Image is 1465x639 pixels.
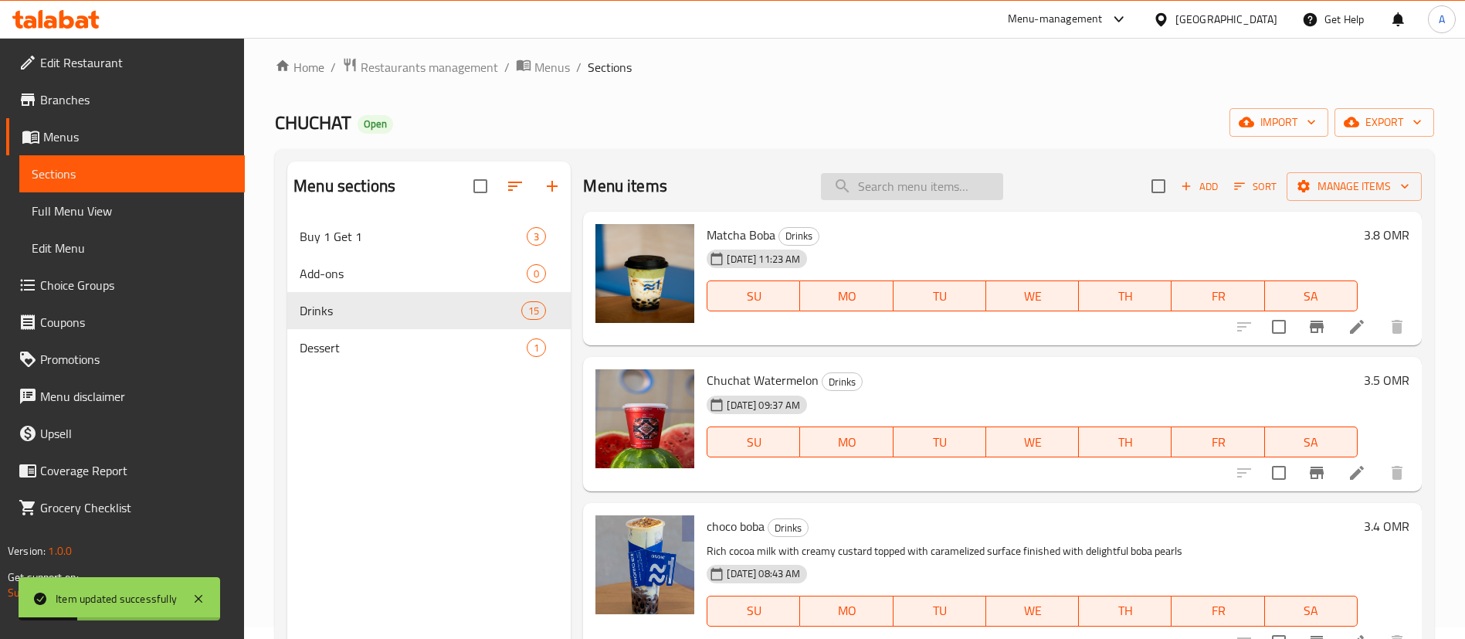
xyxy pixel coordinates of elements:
[1175,11,1277,28] div: [GEOGRAPHIC_DATA]
[300,338,527,357] div: Dessert
[527,229,545,244] span: 3
[1298,308,1335,345] button: Branch-specific-item
[342,57,498,77] a: Restaurants management
[900,600,980,622] span: TU
[287,329,571,366] div: Dessert1
[516,57,570,77] a: Menus
[1085,431,1165,454] span: TH
[527,264,546,283] div: items
[287,292,571,329] div: Drinks15
[900,285,980,308] span: TU
[1364,369,1409,391] h6: 3.5 OMR
[1299,177,1409,196] span: Manage items
[521,301,546,320] div: items
[497,168,534,205] span: Sort sections
[894,280,986,311] button: TU
[6,341,245,378] a: Promotions
[707,223,775,246] span: Matcha Boba
[768,518,809,537] div: Drinks
[32,239,232,257] span: Edit Menu
[19,229,245,267] a: Edit Menu
[707,542,1358,561] p: Rich cocoa milk with creamy custard topped with caramelized surface finished with delightful boba...
[721,566,806,581] span: [DATE] 08:43 AM
[768,519,808,537] span: Drinks
[714,600,794,622] span: SU
[527,341,545,355] span: 1
[1265,427,1358,457] button: SA
[1234,178,1277,195] span: Sort
[900,431,980,454] span: TU
[40,276,232,294] span: Choice Groups
[1348,464,1366,482] a: Edit menu item
[1178,431,1258,454] span: FR
[1263,311,1295,343] span: Select to update
[583,175,667,198] h2: Menu items
[19,192,245,229] a: Full Menu View
[300,227,527,246] span: Buy 1 Get 1
[1287,172,1422,201] button: Manage items
[43,127,232,146] span: Menus
[6,118,245,155] a: Menus
[40,313,232,331] span: Coupons
[6,415,245,452] a: Upsell
[1230,175,1280,199] button: Sort
[8,541,46,561] span: Version:
[1265,280,1358,311] button: SA
[707,515,765,538] span: choco boba
[8,567,79,587] span: Get support on:
[595,369,694,468] img: Chuchat Watermelon
[527,267,545,281] span: 0
[992,600,1073,622] span: WE
[287,218,571,255] div: Buy 1 Get 13
[779,227,819,245] span: Drinks
[1379,454,1416,491] button: delete
[1178,178,1220,195] span: Add
[1379,308,1416,345] button: delete
[361,58,498,76] span: Restaurants management
[721,252,806,267] span: [DATE] 11:23 AM
[40,387,232,406] span: Menu disclaimer
[40,350,232,369] span: Promotions
[6,304,245,341] a: Coupons
[1263,457,1295,489] span: Select to update
[1229,108,1328,137] button: import
[6,378,245,415] a: Menu disclaimer
[986,596,1079,627] button: WE
[527,227,546,246] div: items
[992,285,1073,308] span: WE
[287,212,571,372] nav: Menu sections
[1008,10,1103,29] div: Menu-management
[1364,515,1409,537] h6: 3.4 OMR
[1085,285,1165,308] span: TH
[806,431,887,454] span: MO
[40,461,232,480] span: Coverage Report
[707,280,800,311] button: SU
[1175,175,1224,199] span: Add item
[40,53,232,72] span: Edit Restaurant
[1348,318,1366,336] a: Edit menu item
[56,590,177,607] div: Item updated successfully
[894,596,986,627] button: TU
[275,57,1434,77] nav: breadcrumb
[821,173,1003,200] input: search
[275,58,324,76] a: Home
[707,596,800,627] button: SU
[800,427,893,457] button: MO
[778,227,819,246] div: Drinks
[1079,596,1172,627] button: TH
[1178,285,1258,308] span: FR
[1347,113,1422,132] span: export
[714,431,794,454] span: SU
[894,427,986,457] button: TU
[714,285,794,308] span: SU
[1265,596,1358,627] button: SA
[1172,596,1264,627] button: FR
[1439,11,1445,28] span: A
[40,90,232,109] span: Branches
[300,264,527,283] span: Add-ons
[822,372,863,391] div: Drinks
[822,373,862,391] span: Drinks
[576,58,582,76] li: /
[1142,170,1175,202] span: Select section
